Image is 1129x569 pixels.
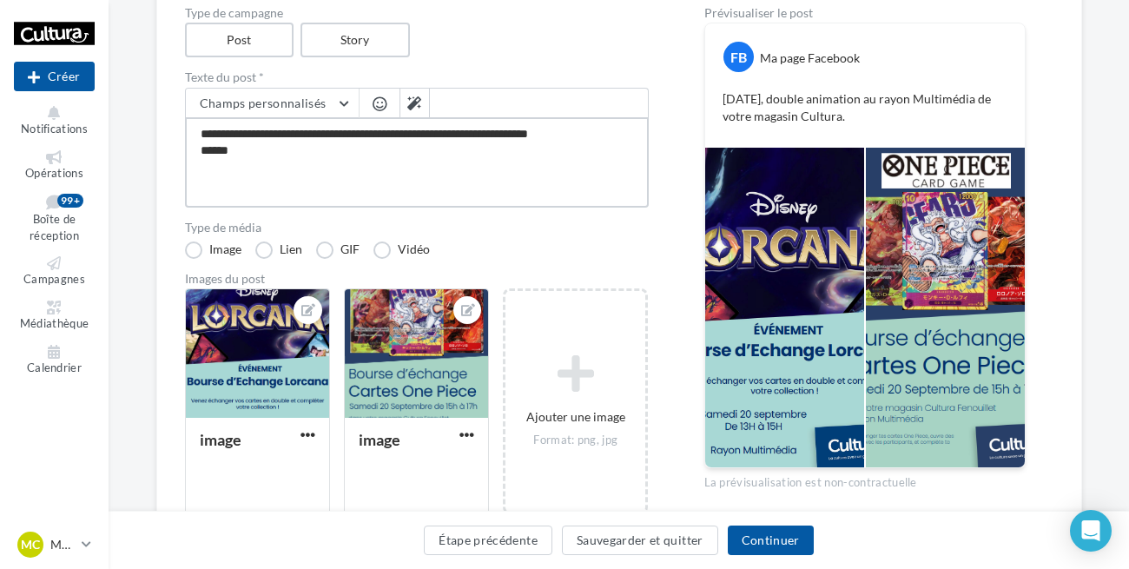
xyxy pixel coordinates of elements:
[185,23,294,57] label: Post
[14,341,95,379] a: Calendrier
[27,361,82,374] span: Calendrier
[14,253,95,290] a: Campagnes
[359,430,400,449] div: image
[200,96,327,110] span: Champs personnalisés
[25,166,83,180] span: Opérations
[373,241,430,259] label: Vidéo
[185,222,649,234] label: Type de média
[186,89,359,118] button: Champs personnalisés
[14,297,95,334] a: Médiathèque
[704,468,1026,491] div: La prévisualisation est non-contractuelle
[14,528,95,561] a: MC Marine CROUZILLES
[255,241,302,259] label: Lien
[21,122,88,136] span: Notifications
[14,103,95,140] button: Notifications
[50,536,75,553] p: Marine CROUZILLES
[200,430,241,449] div: image
[300,23,410,57] label: Story
[728,526,814,555] button: Continuer
[30,213,79,243] span: Boîte de réception
[760,50,860,67] div: Ma page Facebook
[562,526,718,555] button: Sauvegarder et quitter
[14,147,95,184] a: Opérations
[185,71,649,83] label: Texte du post *
[21,536,40,553] span: MC
[185,273,649,285] div: Images du post
[14,62,95,91] div: Nouvelle campagne
[23,273,85,287] span: Campagnes
[424,526,552,555] button: Étape précédente
[57,194,83,208] div: 99+
[1070,510,1112,552] div: Open Intercom Messenger
[704,7,1026,19] div: Prévisualiser le post
[185,241,241,259] label: Image
[316,241,360,259] label: GIF
[14,190,95,246] a: Boîte de réception99+
[14,62,95,91] button: Créer
[185,7,649,19] label: Type de campagne
[723,90,1007,125] p: [DATE], double animation au rayon Multimédia de votre magasin Cultura.
[20,316,89,330] span: Médiathèque
[723,42,754,72] div: FB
